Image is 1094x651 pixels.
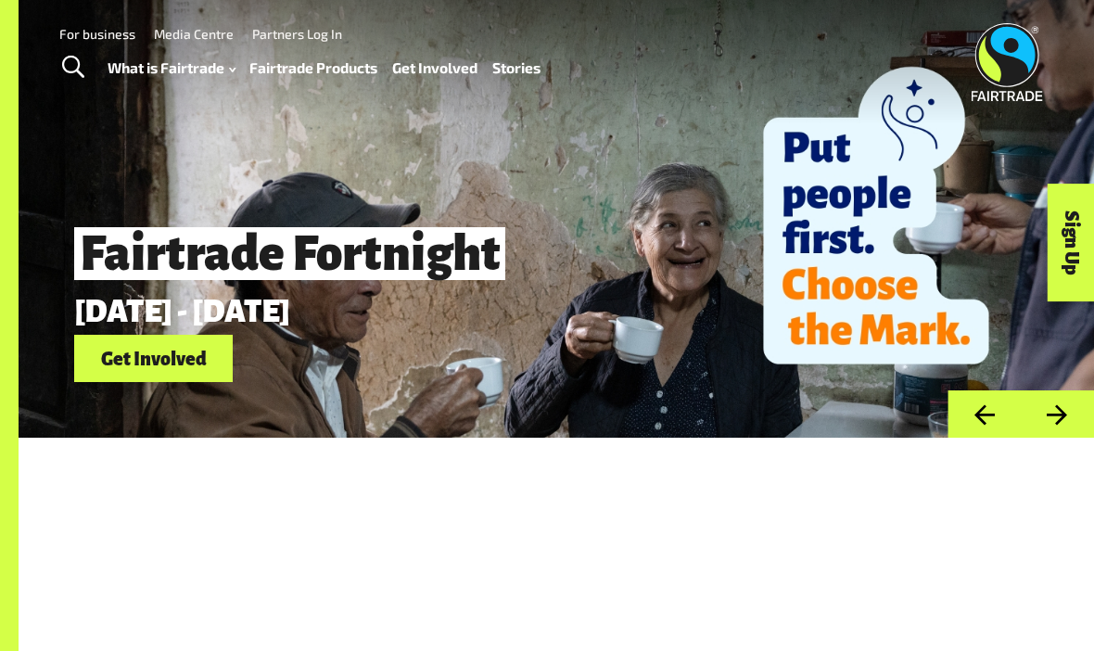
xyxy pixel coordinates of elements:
p: [DATE] - [DATE] [74,294,874,328]
a: Media Centre [154,26,234,42]
a: For business [59,26,135,42]
a: What is Fairtrade [108,55,235,81]
a: Toggle Search [50,45,95,91]
a: Partners Log In [252,26,342,42]
button: Previous [948,390,1021,438]
a: Stories [492,55,541,81]
span: Fairtrade Fortnight [74,227,505,280]
a: Get Involved [392,55,477,81]
a: Get Involved [74,335,233,382]
img: Fairtrade Australia New Zealand logo [971,23,1042,101]
a: Fairtrade Products [249,55,377,81]
button: Next [1021,390,1094,438]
